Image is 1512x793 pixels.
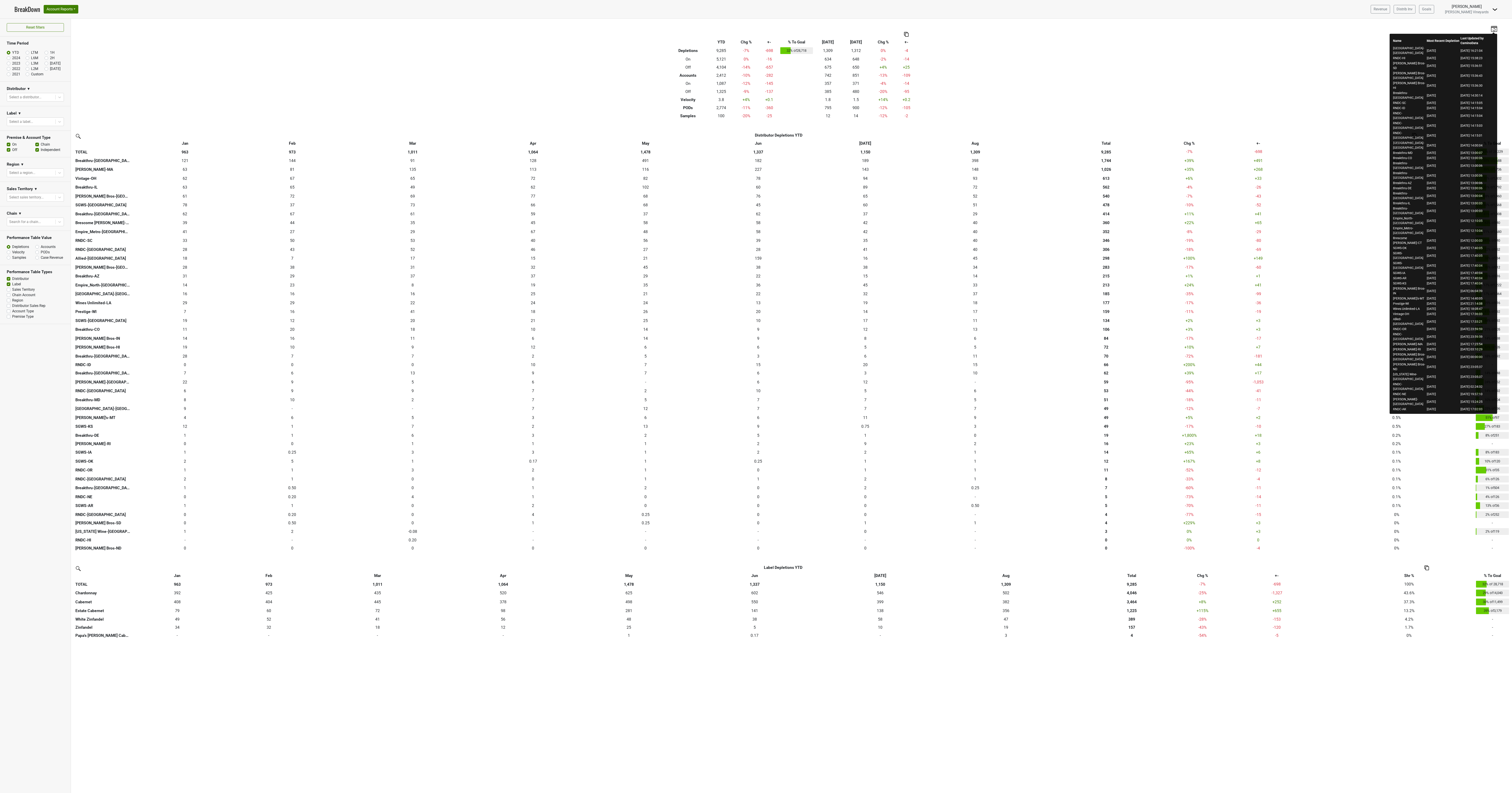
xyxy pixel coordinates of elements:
label: Distributor [12,276,29,282]
td: 115.91 [587,165,704,174]
img: Copy to clipboard [904,32,909,37]
th: 963 [131,147,238,156]
td: 9,285 [709,46,733,55]
td: 5,121 [709,55,733,63]
div: 121 [133,158,238,164]
th: Chg %: activate to sort column ascending [1181,139,1198,147]
td: [DATE] 14:15:04 [1460,106,1494,111]
th: 9,285 [1032,147,1181,156]
td: -13 % [870,71,896,79]
th: +- [759,38,779,46]
div: 62 [133,176,238,181]
td: -95 [896,88,916,96]
label: Premise Type [12,314,34,319]
td: +25 [896,63,916,71]
td: -14 [896,79,916,88]
th: Jul: activate to sort column ascending [812,139,919,147]
td: 491.083 [587,156,704,165]
th: [DATE] [814,38,842,46]
a: BreakDown [14,5,40,14]
div: 93 [920,176,1030,181]
button: Account Reports [44,5,78,14]
td: [DATE] 14:15:05 [1460,100,1494,106]
td: [DATE] 14:15:03 [1460,121,1494,131]
td: 2,412 [709,71,733,79]
td: 90.5 [346,156,479,165]
label: Independent [41,147,60,153]
td: -12 % [870,104,896,112]
td: [GEOGRAPHIC_DATA]-[GEOGRAPHIC_DATA] [1393,46,1426,56]
td: +0.1 [759,96,779,104]
td: [DATE] 14:15:01 [1460,131,1494,140]
td: -137 [759,88,779,96]
td: 121.4 [131,156,238,165]
div: 143 [813,167,918,172]
td: 1,087 [709,79,733,88]
th: Shr %: activate to sort column ascending [1318,139,1475,147]
th: Distributor Depletions YTD [239,131,1319,139]
div: 144 [240,158,345,164]
td: 3.8 [709,96,733,104]
th: Chg % [733,38,759,46]
a: Goals [1419,5,1434,14]
span: -7% [1186,149,1192,154]
label: Account Type [12,309,34,314]
td: -145 [759,79,779,88]
img: filter [74,132,81,140]
div: [PERSON_NAME] [1445,4,1489,9]
td: RNDC-ID [1393,106,1426,111]
th: 1,337 [704,147,812,156]
td: 188.5 [812,156,919,165]
span: ▼ [34,186,38,192]
th: Feb: activate to sort column ascending [239,139,346,147]
h3: Chain [7,211,17,216]
th: Breakthru-IL [74,183,131,192]
td: [DATE] 14:00:04 [1460,140,1494,150]
td: -4 % [870,79,896,88]
td: 226.66 [704,165,812,174]
td: [PERSON_NAME] Bros-HI [1393,81,1426,90]
td: -4 [896,46,916,55]
th: Last Updated by CaminoData [1460,36,1494,46]
th: Total: activate to sort column ascending [1032,139,1181,147]
span: ▼ [18,211,22,216]
th: 1744.198 [1032,156,1181,165]
td: 144.3 [239,156,346,165]
label: Sales Territory [12,287,35,292]
td: [DATE] 15:36:51 [1460,61,1494,71]
td: 0 % [733,55,759,63]
div: 135 [347,167,479,172]
th: 1,150 [812,147,919,156]
td: 0 % [870,46,896,55]
td: 12 [814,112,842,120]
td: 385 [814,88,842,96]
th: Samples [667,112,709,120]
th: % To Goal [779,38,814,46]
span: ▼ [27,86,30,92]
label: Case Revenue [41,255,63,260]
a: Distrib Inv [1394,5,1415,14]
td: RNDC-[GEOGRAPHIC_DATA] [1393,131,1426,140]
button: Reset filters [7,23,64,32]
span: ▼ [18,111,21,116]
td: [DATE] 13:00:06 [1460,161,1494,171]
th: [PERSON_NAME]-MA [74,165,131,174]
td: 1,312 [842,46,870,55]
td: [DATE] [1426,121,1460,131]
td: 371 [842,79,870,88]
label: L3M [31,61,38,66]
th: 1,309 [919,147,1032,156]
span: -698 [1254,149,1262,154]
td: +39 % [1181,156,1198,165]
td: 851 [842,71,870,79]
td: -14 % [733,63,759,71]
div: 113 [481,167,586,172]
td: 2,774 [709,104,733,112]
td: +0.2 [896,96,916,104]
th: Mar: activate to sort column ascending [346,139,479,147]
th: Jul: activate to sort column ascending [817,572,943,580]
td: +4 % [733,96,759,104]
h3: Label [7,111,17,116]
td: -698 [759,46,779,55]
th: 1,478 [587,147,704,156]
